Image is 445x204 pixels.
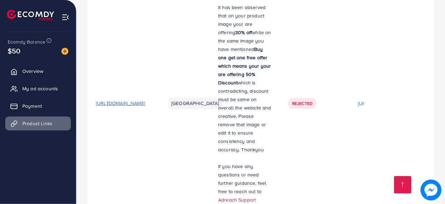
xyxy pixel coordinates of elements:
span: My ad accounts [22,85,58,92]
span: Payment [22,103,42,109]
span: Rejected [292,100,312,106]
span: [URL][DOMAIN_NAME] [96,100,145,107]
span: Ecomdy Balance [8,38,45,45]
a: Overview [5,64,71,78]
img: image [61,48,68,55]
span: If you have any questions or need further guidance, feel free to reach out to [218,163,267,195]
p: [URL][DOMAIN_NAME] [358,99,407,108]
img: image [421,180,442,201]
img: menu [61,13,69,21]
a: Payment [5,99,71,113]
a: My ad accounts [5,82,71,96]
strong: Buy one get one free offer which means your your are offering 50% Discount [218,46,271,86]
span: Overview [22,68,43,75]
strong: 30% off [235,29,252,36]
a: Adreach Support [218,196,256,203]
img: logo [7,10,54,21]
p: It has been observed that on your product image your are offering while on the same image you hav... [218,3,271,154]
a: Product Links [5,116,71,130]
span: $50 [8,46,20,56]
li: [GEOGRAPHIC_DATA] [169,98,222,109]
span: Product Links [22,120,52,127]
